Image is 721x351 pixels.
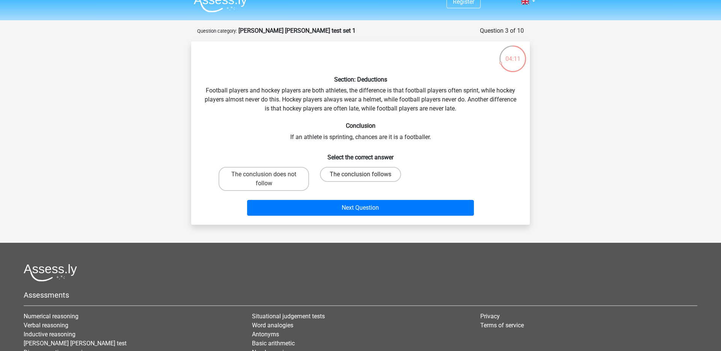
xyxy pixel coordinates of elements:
[480,26,524,35] div: Question 3 of 10
[203,122,518,129] h6: Conclusion
[24,290,697,300] h5: Assessments
[24,340,127,347] a: [PERSON_NAME] [PERSON_NAME] test
[219,167,309,191] label: The conclusion does not follow
[24,331,75,338] a: Inductive reasoning
[203,148,518,161] h6: Select the correct answer
[238,27,356,34] strong: [PERSON_NAME] [PERSON_NAME] test set 1
[252,340,295,347] a: Basic arithmetic
[480,322,524,329] a: Terms of service
[24,313,78,320] a: Numerical reasoning
[247,200,474,216] button: Next Question
[203,76,518,83] h6: Section: Deductions
[499,45,527,64] div: 04:11
[320,167,401,182] label: The conclusion follows
[252,322,293,329] a: Word analogies
[194,47,527,219] div: Football players and hockey players are both athletes, the difference is that football players of...
[252,313,325,320] a: Situational judgement tests
[24,322,68,329] a: Verbal reasoning
[252,331,279,338] a: Antonyms
[480,313,500,320] a: Privacy
[197,28,237,34] small: Question category:
[24,264,77,281] img: Assessly logo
